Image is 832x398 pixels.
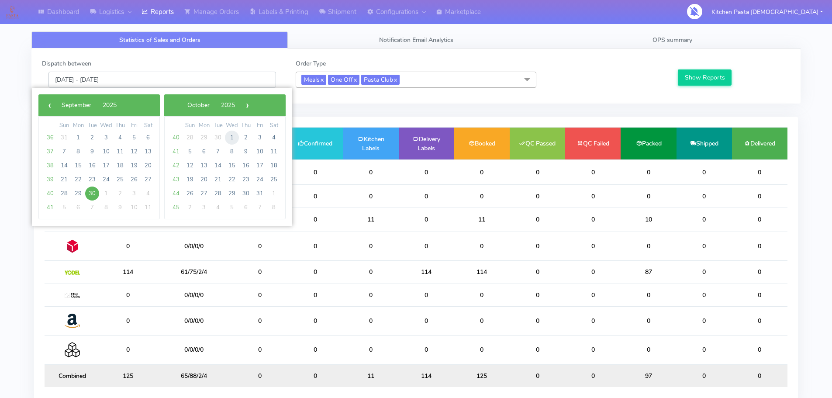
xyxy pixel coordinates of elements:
[225,187,239,201] span: 29
[197,145,211,159] span: 6
[454,306,510,335] td: 0
[232,364,287,387] td: 0
[183,131,197,145] span: 28
[399,261,454,284] td: 114
[85,121,99,131] th: weekday
[565,336,621,364] td: 0
[399,208,454,232] td: 0
[287,336,343,364] td: 0
[510,306,565,335] td: 0
[221,101,235,109] span: 2025
[211,131,225,145] span: 30
[287,364,343,387] td: 0
[183,187,197,201] span: 26
[71,201,85,215] span: 6
[71,145,85,159] span: 8
[343,364,398,387] td: 11
[99,145,113,159] span: 10
[267,159,281,173] span: 18
[43,99,56,112] button: ‹
[343,159,398,185] td: 0
[287,261,343,284] td: 0
[43,187,57,201] span: 40
[399,185,454,208] td: 0
[239,131,253,145] span: 2
[510,128,565,159] td: QC Passed
[57,187,71,201] span: 28
[65,270,80,275] img: Yodel
[732,232,787,260] td: 0
[399,232,454,260] td: 0
[65,239,80,254] img: DPD
[454,208,510,232] td: 11
[215,99,241,112] button: 2025
[239,201,253,215] span: 6
[232,306,287,335] td: 0
[732,128,787,159] td: Delivered
[732,306,787,335] td: 0
[155,336,232,364] td: 0/0/0/0
[127,159,141,173] span: 19
[454,336,510,364] td: 0
[211,121,225,131] th: weekday
[225,131,239,145] span: 1
[510,185,565,208] td: 0
[65,293,80,299] img: MaxOptra
[211,145,225,159] span: 7
[399,364,454,387] td: 114
[103,101,117,109] span: 2025
[267,187,281,201] span: 1
[232,261,287,284] td: 0
[705,3,829,21] button: Kitchen Pasta [DEMOGRAPHIC_DATA]
[678,69,732,86] button: Show Reports
[677,306,732,335] td: 0
[287,159,343,185] td: 0
[99,159,113,173] span: 17
[169,131,183,145] span: 40
[621,306,676,335] td: 0
[211,187,225,201] span: 28
[565,159,621,185] td: 0
[141,173,155,187] span: 27
[677,159,732,185] td: 0
[287,208,343,232] td: 0
[43,201,57,215] span: 41
[119,36,200,44] span: Statistics of Sales and Orders
[32,88,292,226] bs-daterangepicker-container: calendar
[454,232,510,260] td: 0
[510,232,565,260] td: 0
[253,145,267,159] span: 10
[732,159,787,185] td: 0
[100,336,155,364] td: 0
[113,187,127,201] span: 2
[677,336,732,364] td: 0
[99,173,113,187] span: 24
[241,99,254,112] button: ›
[343,232,398,260] td: 0
[232,232,287,260] td: 0
[253,201,267,215] span: 7
[454,185,510,208] td: 0
[454,261,510,284] td: 114
[565,364,621,387] td: 0
[100,232,155,260] td: 0
[399,128,454,159] td: Delivery Labels
[267,121,281,131] th: weekday
[169,201,183,215] span: 45
[621,128,676,159] td: Packed
[127,187,141,201] span: 3
[113,201,127,215] span: 9
[182,99,215,112] button: October
[113,159,127,173] span: 18
[85,145,99,159] span: 9
[155,261,232,284] td: 61/75/2/4
[565,185,621,208] td: 0
[127,145,141,159] span: 12
[677,284,732,306] td: 0
[42,59,91,68] label: Dispatch between
[43,173,57,187] span: 39
[183,121,197,131] th: weekday
[197,121,211,131] th: weekday
[253,173,267,187] span: 24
